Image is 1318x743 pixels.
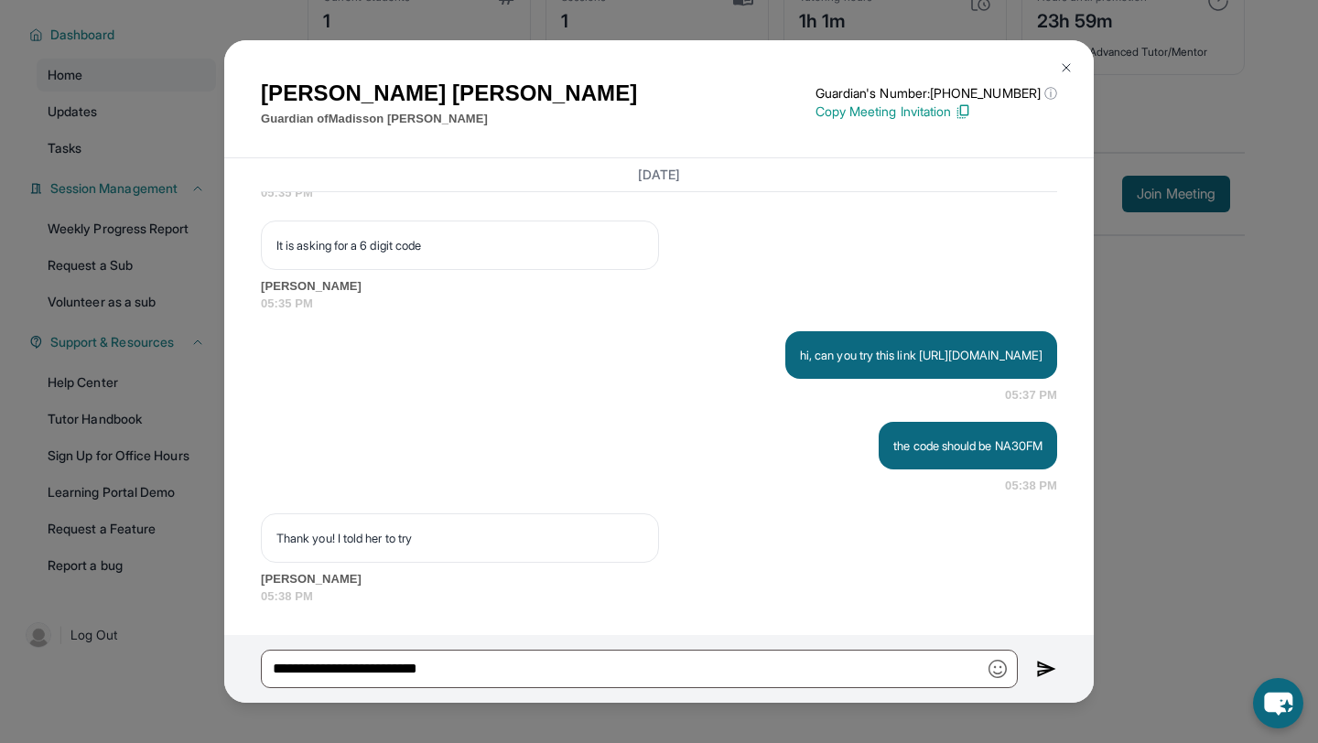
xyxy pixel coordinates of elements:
p: Guardian of Madisson [PERSON_NAME] [261,110,637,128]
h1: [PERSON_NAME] [PERSON_NAME] [261,77,637,110]
span: ⓘ [1044,84,1057,102]
h3: [DATE] [261,166,1057,184]
span: [PERSON_NAME] [261,277,1057,296]
span: 05:35 PM [261,184,1057,202]
button: chat-button [1253,678,1303,728]
img: Emoji [988,660,1007,678]
img: Copy Icon [955,103,971,120]
p: It is asking for a 6 digit code [276,236,643,254]
span: 05:38 PM [1005,477,1057,495]
img: Send icon [1036,658,1057,680]
span: [PERSON_NAME] [261,570,1057,588]
p: Copy Meeting Invitation [816,102,1057,121]
p: Thank you! I told her to try [276,529,643,547]
p: hi, can you try this link [URL][DOMAIN_NAME] [800,346,1043,364]
img: Close Icon [1059,60,1074,75]
p: the code should be NA30FM [893,436,1043,455]
p: Guardian's Number: [PHONE_NUMBER] [816,84,1057,102]
span: 05:38 PM [261,587,1057,606]
span: 05:37 PM [1005,386,1057,404]
span: 05:35 PM [261,295,1057,313]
